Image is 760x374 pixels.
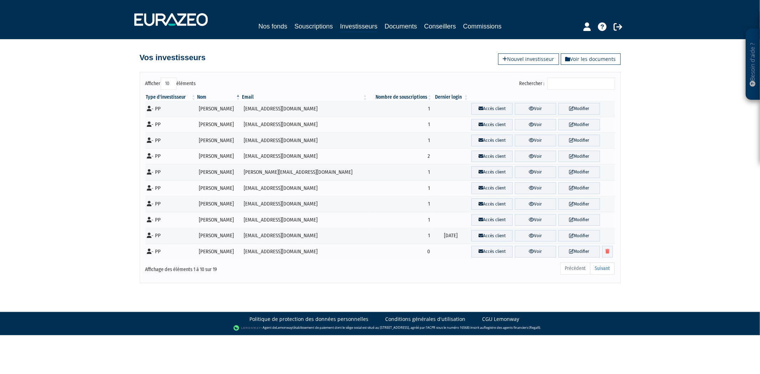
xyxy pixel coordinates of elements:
a: Suivant [590,263,615,275]
a: Voir [515,166,556,178]
td: 1 [368,228,433,244]
a: Accès client [471,230,513,242]
img: logo-lemonway.png [233,324,261,332]
a: Modifier [558,119,600,131]
a: Accès client [471,198,513,210]
a: Voir [515,182,556,194]
td: [PERSON_NAME] [197,117,241,133]
label: Afficher éléments [145,78,196,90]
td: - PP [145,117,197,133]
th: Type d'investisseur : activer pour trier la colonne par ordre croissant [145,94,197,101]
td: [PERSON_NAME] [197,244,241,260]
th: Nombre de souscriptions : activer pour trier la colonne par ordre croissant [368,94,433,101]
td: 1 [368,212,433,228]
th: Dernier login : activer pour trier la colonne par ordre croissant [433,94,469,101]
a: Voir [515,103,556,115]
label: Rechercher : [519,78,615,90]
td: - PP [145,244,197,260]
a: Documents [385,21,417,31]
th: &nbsp; [469,94,615,101]
a: Modifier [558,182,600,194]
td: [PERSON_NAME] [197,196,241,212]
a: Accès client [471,103,513,115]
td: [PERSON_NAME][EMAIL_ADDRESS][DOMAIN_NAME] [241,164,368,180]
a: Modifier [558,246,600,258]
a: Supprimer [602,246,613,258]
a: Nos fonds [258,21,287,31]
td: [PERSON_NAME] [197,180,241,196]
td: 1 [368,164,433,180]
a: Registre des agents financiers (Regafi) [484,325,540,330]
a: Voir [515,230,556,242]
input: Rechercher : [547,78,615,90]
td: - PP [145,196,197,212]
a: Accès client [471,182,513,194]
td: [EMAIL_ADDRESS][DOMAIN_NAME] [241,196,368,212]
td: 1 [368,196,433,212]
a: Investisseurs [340,21,377,32]
td: [EMAIL_ADDRESS][DOMAIN_NAME] [241,244,368,260]
td: - PP [145,149,197,165]
td: - PP [145,180,197,196]
td: - PP [145,133,197,149]
td: [EMAIL_ADDRESS][DOMAIN_NAME] [241,180,368,196]
td: [PERSON_NAME] [197,101,241,117]
img: 1732889491-logotype_eurazeo_blanc_rvb.png [134,13,208,26]
th: Email : activer pour trier la colonne par ordre croissant [241,94,368,101]
a: Voir [515,214,556,226]
a: Accès client [471,214,513,226]
a: Modifier [558,230,600,242]
a: Modifier [558,103,600,115]
a: Conditions générales d'utilisation [386,316,466,323]
a: Lemonway [276,325,293,330]
a: Souscriptions [294,21,333,31]
a: Modifier [558,214,600,226]
a: Voir [515,198,556,210]
a: Voir [515,246,556,258]
a: Modifier [558,166,600,178]
a: CGU Lemonway [482,316,519,323]
td: 1 [368,117,433,133]
th: Nom : activer pour trier la colonne par ordre d&eacute;croissant [197,94,241,101]
td: [PERSON_NAME] [197,133,241,149]
a: Voir les documents [561,53,621,65]
p: Besoin d'aide ? [749,32,757,97]
div: Affichage des éléments 1 à 10 sur 19 [145,262,335,273]
a: Accès client [471,166,513,178]
td: [DATE] [433,228,469,244]
a: Commissions [463,21,502,31]
a: Accès client [471,246,513,258]
td: 1 [368,133,433,149]
td: [EMAIL_ADDRESS][DOMAIN_NAME] [241,228,368,244]
td: [PERSON_NAME] [197,228,241,244]
td: - PP [145,164,197,180]
a: Voir [515,135,556,146]
div: - Agent de (établissement de paiement dont le siège social est situé au [STREET_ADDRESS], agréé p... [7,324,753,332]
a: Voir [515,119,556,131]
a: Modifier [558,151,600,162]
td: [EMAIL_ADDRESS][DOMAIN_NAME] [241,101,368,117]
td: [PERSON_NAME] [197,164,241,180]
a: Conseillers [424,21,456,31]
td: [EMAIL_ADDRESS][DOMAIN_NAME] [241,212,368,228]
td: 0 [368,244,433,260]
td: 1 [368,180,433,196]
select: Afficheréléments [161,78,177,90]
a: Modifier [558,198,600,210]
td: [PERSON_NAME] [197,149,241,165]
td: 2 [368,149,433,165]
a: Accès client [471,119,513,131]
td: - PP [145,101,197,117]
a: Accès client [471,135,513,146]
td: 1 [368,101,433,117]
a: Accès client [471,151,513,162]
td: - PP [145,212,197,228]
td: [EMAIL_ADDRESS][DOMAIN_NAME] [241,149,368,165]
a: Politique de protection des données personnelles [250,316,369,323]
td: [EMAIL_ADDRESS][DOMAIN_NAME] [241,117,368,133]
a: Nouvel investisseur [498,53,559,65]
td: - PP [145,228,197,244]
td: [EMAIL_ADDRESS][DOMAIN_NAME] [241,133,368,149]
a: Modifier [558,135,600,146]
a: Voir [515,151,556,162]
